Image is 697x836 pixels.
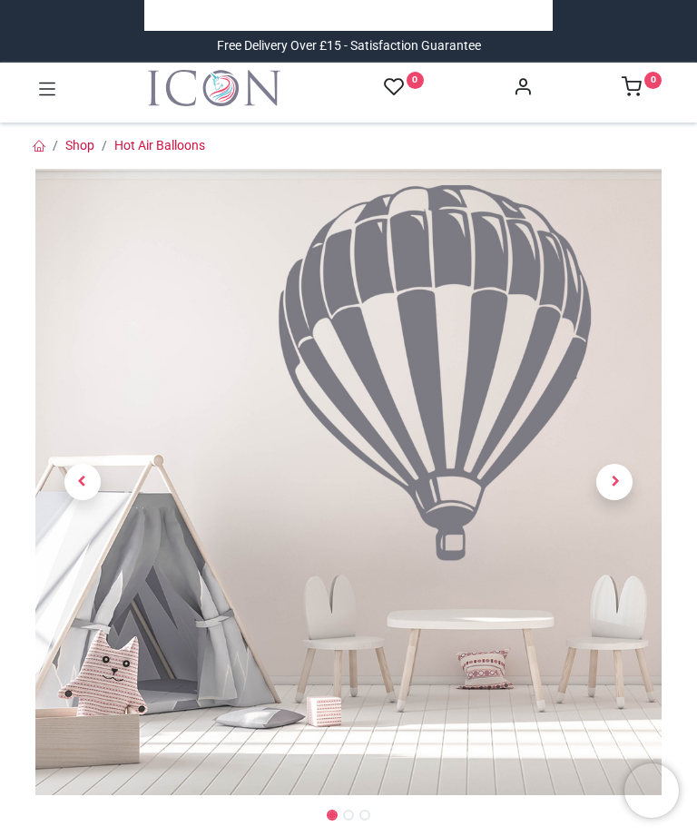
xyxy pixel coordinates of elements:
[148,70,280,106] img: Icon Wall Stickers
[217,37,481,55] div: Free Delivery Over £15 - Satisfaction Guarantee
[622,82,662,96] a: 0
[65,138,94,152] a: Shop
[513,82,533,96] a: Account Info
[384,76,424,99] a: 0
[624,763,679,818] iframe: Brevo live chat
[407,72,424,89] sup: 0
[158,6,539,25] iframe: Customer reviews powered by Trustpilot
[568,263,663,702] a: Next
[64,464,101,500] span: Previous
[596,464,633,500] span: Next
[644,72,662,89] sup: 0
[114,138,205,152] a: Hot Air Balloons
[148,70,280,106] a: Logo of Icon Wall Stickers
[35,263,130,702] a: Previous
[35,169,662,795] img: Hot Air Balloon Wall Sticker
